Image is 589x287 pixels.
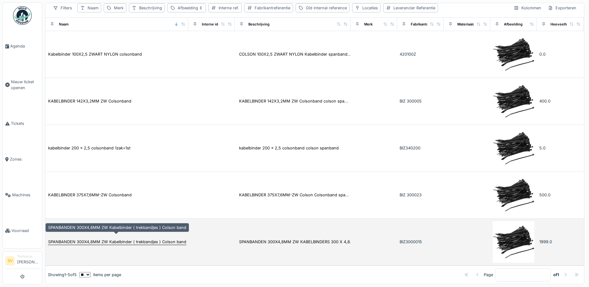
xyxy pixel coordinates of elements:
div: kabelbinder 200 x 2,5 colsonband 1zak=1st [48,145,130,151]
a: Nieuw ticket openen [3,64,42,106]
div: Materiaalcategorie [457,22,489,27]
div: Exporteren [545,3,579,12]
div: 1999.0 [539,239,581,245]
div: Naam [88,5,98,11]
div: 5.0 [539,145,581,151]
span: Tickets [11,121,39,126]
a: Machines [3,177,42,213]
a: SV Technicus[PERSON_NAME] [5,254,39,269]
div: Kabelbinder 100X2,5 ZWART NYLON colsonband [48,51,142,57]
div: Leverancier Referentie [393,5,435,11]
li: [PERSON_NAME] [17,254,39,267]
a: Tickets [3,106,42,141]
div: KABELBINDER 142X3,2MM ZW Colsonband [48,98,131,104]
div: 400.0 [539,98,581,104]
div: Old internal reference [306,5,347,11]
strong: of 1 [553,272,559,278]
span: Zones [10,156,39,162]
img: kabelbinder 200 x 2,5 colsonband 1zak=1st [493,127,534,169]
img: Badge_color-CXgf-gQk.svg [13,6,32,25]
div: Page [484,272,493,278]
img: KABELBINDER 142X3,2MM ZW Colsonband [493,80,534,122]
div: BIZ 300005 [400,98,441,104]
div: items per page [79,272,121,278]
div: BIZ3000015 [400,239,441,245]
div: 500.0 [539,192,581,198]
div: 420100Z [400,51,441,57]
div: COLSON 100X2,5 ZWART NYLON Kabelbinder spanband... [239,51,351,57]
span: Nieuw ticket openen [11,79,39,91]
span: Machines [12,192,39,198]
div: Interne ref. [219,5,239,11]
div: Beschrijving [139,5,162,11]
a: Agenda [3,28,42,64]
div: Showing 1 - 5 of 5 [48,272,77,278]
a: Voorraad [3,213,42,248]
div: Beschrijving [248,22,270,27]
div: Afbeelding [178,5,203,11]
div: Fabrikantreferentie [411,22,443,27]
div: BIZ340200 [400,145,441,151]
img: SPANBANDEN 300X4,8MM ZW Kabelbinder ( trekbandjes ) Colson band [493,221,534,263]
span: Voorraad [11,228,39,234]
div: Interne identificator [202,22,235,27]
div: KABELBINDER 375X7,6MM-ZW Colsonband [48,192,132,198]
div: Naam [59,22,69,27]
div: Afbeelding [504,22,523,27]
div: Kolommen [511,3,544,12]
div: Filters [50,3,75,12]
div: Technicus [17,254,39,259]
div: KABELBINDER 375X7,6MM-ZW Colson Colsonband spa... [239,192,349,198]
div: Hoeveelheid [550,22,572,27]
div: KABELBINDER 142X3,2MM ZW Colsonband colson spa... [239,98,348,104]
div: SPANBANDEN 300X4,8MM ZW Kabelbinder ( trekbandjes ) Colson band [45,223,189,232]
div: SPANBANDEN 300X4,8MM ZW KABELBINDERS 300 X 4,8... [239,239,354,245]
div: Merk [364,22,373,27]
a: Zones [3,141,42,177]
div: kabelbinder 200 x 2,5 colsonband colson spanband [239,145,339,151]
img: Kabelbinder 100X2,5 ZWART NYLON colsonband [493,34,534,75]
span: Agenda [10,43,39,49]
div: Merk [114,5,124,11]
div: Fabrikantreferentie [255,5,290,11]
div: SPANBANDEN 300X4,8MM ZW Kabelbinder ( trekbandjes ) Colson band [48,239,186,245]
div: 0.0 [539,51,581,57]
div: BIZ 300023 [400,192,441,198]
li: SV [5,256,15,266]
img: KABELBINDER 375X7,6MM-ZW Colsonband [493,174,534,216]
div: Locaties [362,5,378,11]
